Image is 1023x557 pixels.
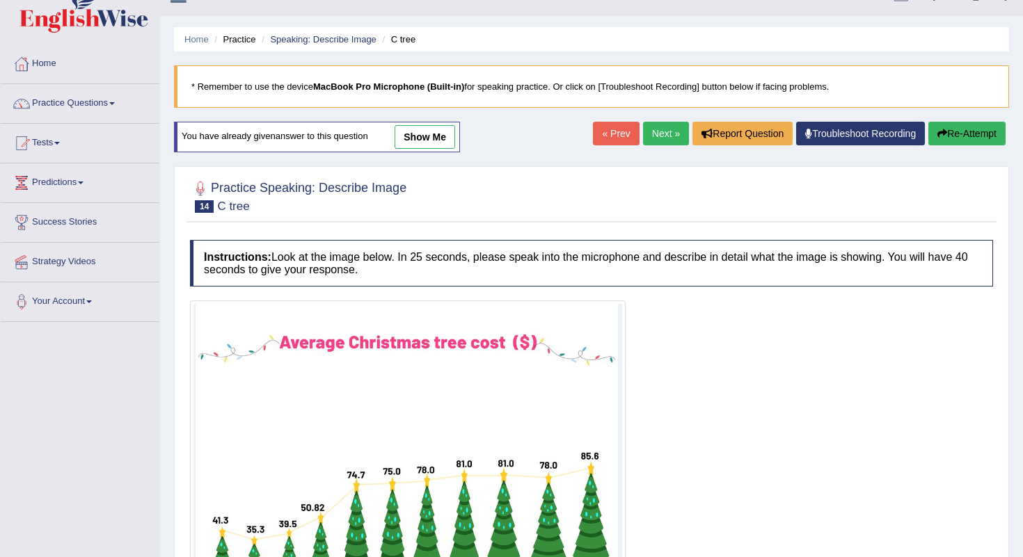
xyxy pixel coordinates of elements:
span: 14 [195,200,214,213]
blockquote: * Remember to use the device for speaking practice. Or click on [Troubleshoot Recording] button b... [174,65,1009,108]
button: Re-Attempt [928,122,1006,145]
a: Home [1,45,159,79]
a: Troubleshoot Recording [796,122,925,145]
a: Next » [643,122,689,145]
b: Instructions: [204,251,271,263]
a: « Prev [593,122,639,145]
a: Home [184,34,209,45]
a: Strategy Videos [1,243,159,277]
a: Your Account [1,282,159,317]
h4: Look at the image below. In 25 seconds, please speak into the microphone and describe in detail w... [190,240,993,286]
small: C tree [217,200,249,213]
a: Tests [1,124,159,159]
a: Predictions [1,163,159,198]
a: Practice Questions [1,84,159,119]
a: show me [395,125,455,149]
button: Report Question [692,122,793,145]
a: Speaking: Describe Image [270,34,376,45]
li: Practice [211,33,255,46]
b: MacBook Pro Microphone (Built-in) [313,81,464,92]
li: C tree [379,33,415,46]
h2: Practice Speaking: Describe Image [190,178,406,213]
div: You have already given answer to this question [174,122,460,152]
a: Success Stories [1,203,159,238]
